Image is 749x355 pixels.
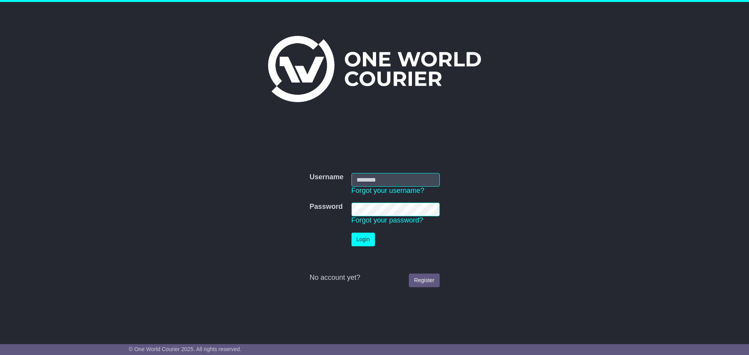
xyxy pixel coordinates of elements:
label: Password [309,203,343,211]
a: Forgot your username? [351,187,424,194]
div: No account yet? [309,274,439,282]
label: Username [309,173,343,182]
a: Forgot your password? [351,216,423,224]
span: © One World Courier 2025. All rights reserved. [129,346,241,352]
img: One World [268,36,481,102]
a: Register [409,274,439,287]
button: Login [351,233,375,246]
